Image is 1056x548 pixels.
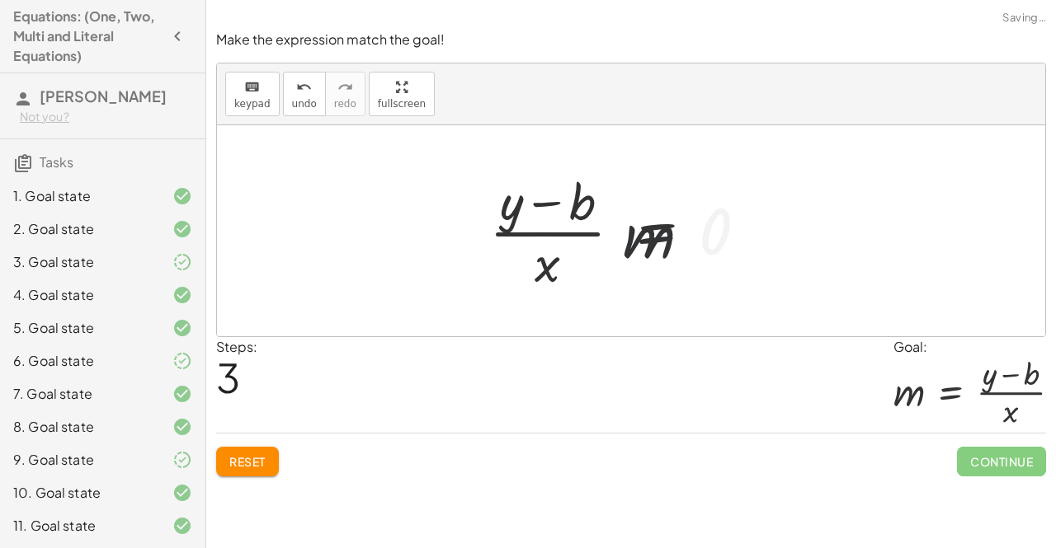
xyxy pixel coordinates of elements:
span: Saving… [1002,10,1046,26]
i: Task finished and correct. [172,285,192,305]
span: Tasks [40,153,73,171]
div: 9. Goal state [13,450,146,470]
i: Task finished and part of it marked as correct. [172,252,192,272]
button: redoredo [325,72,365,116]
button: keyboardkeypad [225,72,280,116]
div: 5. Goal state [13,318,146,338]
i: Task finished and correct. [172,384,192,404]
i: Task finished and correct. [172,219,192,239]
i: Task finished and correct. [172,483,192,503]
div: 3. Goal state [13,252,146,272]
div: Goal: [893,337,1046,357]
div: 10. Goal state [13,483,146,503]
label: Steps: [216,338,257,355]
div: 4. Goal state [13,285,146,305]
i: Task finished and part of it marked as correct. [172,450,192,470]
span: [PERSON_NAME] [40,87,167,105]
div: 2. Goal state [13,219,146,239]
span: 3 [216,352,240,402]
button: fullscreen [369,72,435,116]
span: redo [334,98,356,110]
div: 1. Goal state [13,186,146,206]
div: Not you? [20,109,192,125]
h4: Equations: (One, Two, Multi and Literal Equations) [13,7,163,66]
i: Task finished and correct. [172,186,192,206]
i: Task finished and correct. [172,318,192,338]
i: redo [337,77,353,97]
button: Reset [216,447,279,476]
div: 8. Goal state [13,417,146,437]
i: undo [296,77,312,97]
span: fullscreen [378,98,426,110]
span: Reset [229,454,266,469]
span: undo [292,98,317,110]
p: Make the expression match the goal! [216,30,1046,49]
button: undoundo [283,72,326,116]
i: Task finished and correct. [172,516,192,536]
div: 7. Goal state [13,384,146,404]
i: keyboard [244,77,260,97]
i: Task finished and part of it marked as correct. [172,351,192,371]
i: Task finished and correct. [172,417,192,437]
span: keypad [234,98,271,110]
div: 11. Goal state [13,516,146,536]
div: 6. Goal state [13,351,146,371]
